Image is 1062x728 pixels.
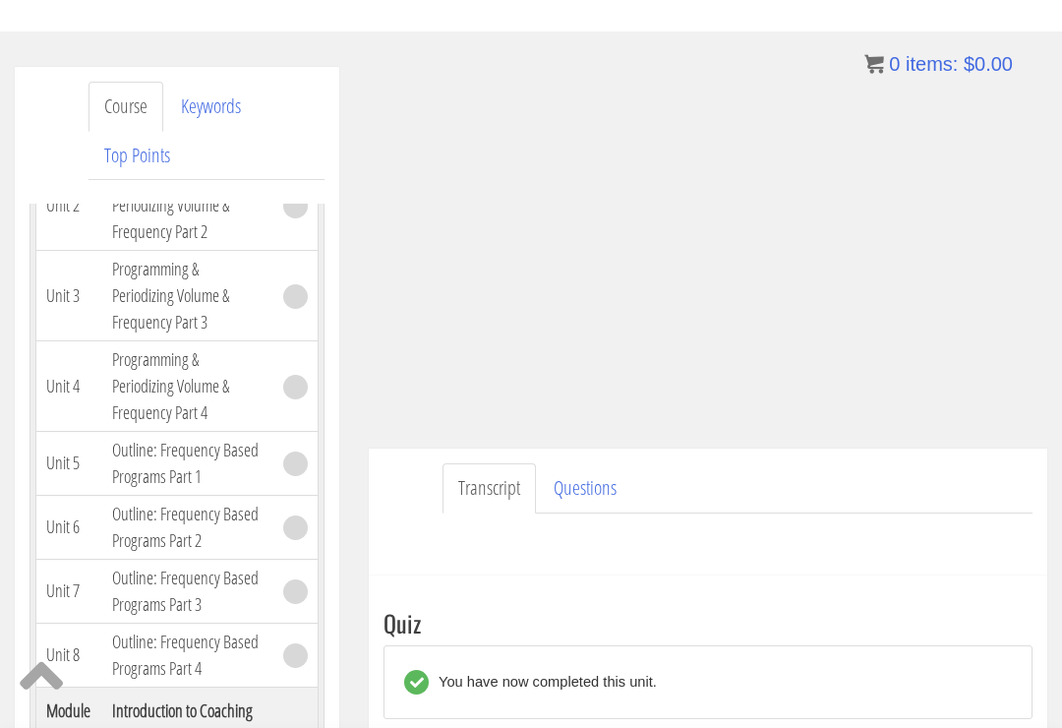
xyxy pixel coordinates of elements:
span: 0 [889,53,900,75]
td: Programming & Periodizing Volume & Frequency Part 3 [102,250,273,340]
td: Unit 6 [36,495,103,559]
span: $ [964,53,974,75]
td: Unit 8 [36,623,103,687]
div: You have now completed this unit. [429,670,657,695]
span: items: [906,53,958,75]
a: Course [88,82,163,132]
a: Keywords [165,82,257,132]
img: icon11.png [864,54,884,74]
a: 0 items: $0.00 [864,53,1013,75]
td: Unit 7 [36,559,103,623]
bdi: 0.00 [964,53,1013,75]
td: Outline: Frequency Based Programs Part 4 [102,623,273,687]
td: Outline: Frequency Based Programs Part 2 [102,495,273,559]
a: Questions [538,463,632,514]
td: Outline: Frequency Based Programs Part 3 [102,559,273,623]
td: Programming & Periodizing Volume & Frequency Part 4 [102,340,273,431]
a: Transcript [442,463,536,514]
td: Unit 5 [36,431,103,495]
td: Programming & Periodizing Volume & Frequency Part 2 [102,159,273,250]
a: Top Points [88,131,186,181]
td: Unit 2 [36,159,103,250]
td: Unit 4 [36,340,103,431]
h3: Quiz [383,610,1032,636]
td: Outline: Frequency Based Programs Part 1 [102,431,273,495]
td: Unit 3 [36,250,103,340]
